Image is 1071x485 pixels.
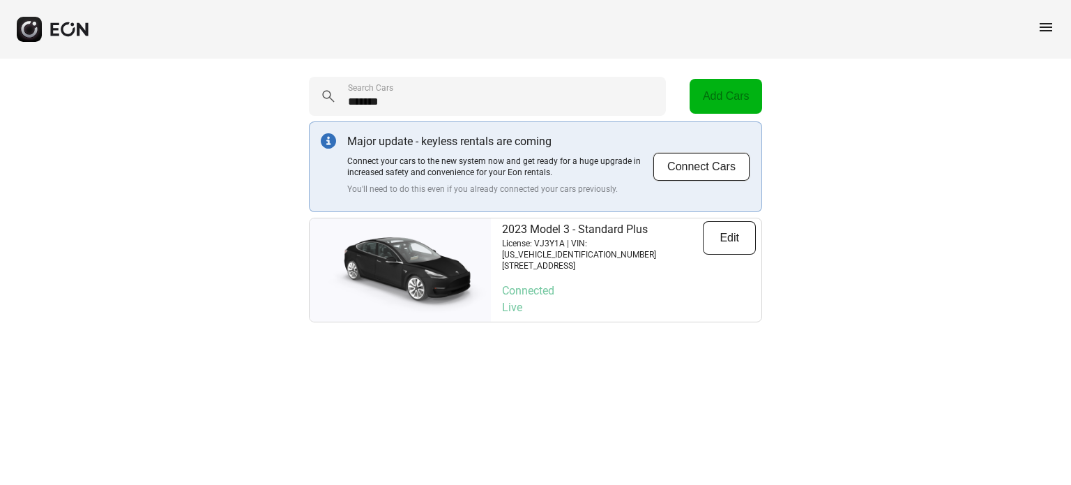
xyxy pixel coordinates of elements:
img: car [310,225,491,315]
p: Connect your cars to the new system now and get ready for a huge upgrade in increased safety and ... [347,156,653,178]
p: License: VJ3Y1A | VIN: [US_VEHICLE_IDENTIFICATION_NUMBER] [502,238,703,260]
span: menu [1038,19,1054,36]
p: You'll need to do this even if you already connected your cars previously. [347,184,653,195]
p: Live [502,299,756,316]
label: Search Cars [348,82,393,94]
button: Edit [703,221,756,255]
p: 2023 Model 3 - Standard Plus [502,221,703,238]
p: Major update - keyless rentals are coming [347,133,653,150]
p: Connected [502,283,756,299]
img: info [321,133,336,149]
p: [STREET_ADDRESS] [502,260,703,271]
button: Connect Cars [653,152,750,181]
